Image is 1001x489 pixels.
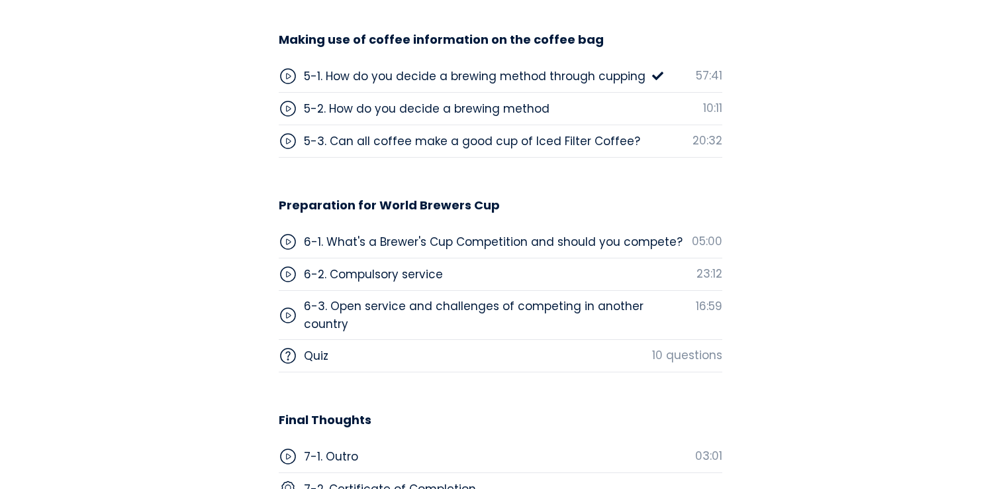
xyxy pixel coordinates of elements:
[304,133,640,150] div: 5-3. Can all coffee make a good cup of Iced Filter Coffee?
[304,448,358,465] div: 7-1. Outro
[279,412,371,427] h3: Final Thoughts
[692,233,722,250] div: 05:00
[304,298,689,333] div: 6-3. Open service and challenges of competing in another country
[696,298,722,315] div: 16:59
[692,132,722,149] div: 20:32
[696,67,722,84] div: 57:41
[304,233,683,250] div: 6-1. What's a Brewer's Cup Competition and should you compete?
[279,197,500,213] h3: Preparation for World Brewers Cup
[279,32,604,47] h3: Making use of coffee information on the coffee bag
[304,266,443,283] div: 6-2. Compulsory service
[304,68,645,85] div: 5-1. How do you decide a brewing method through cupping
[304,100,549,117] div: 5-2. How do you decide a brewing method
[652,347,722,364] div: 10 questions
[695,447,722,464] div: 03:01
[696,265,722,282] div: 23:12
[304,347,328,364] div: Quiz
[703,99,722,117] div: 10:11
